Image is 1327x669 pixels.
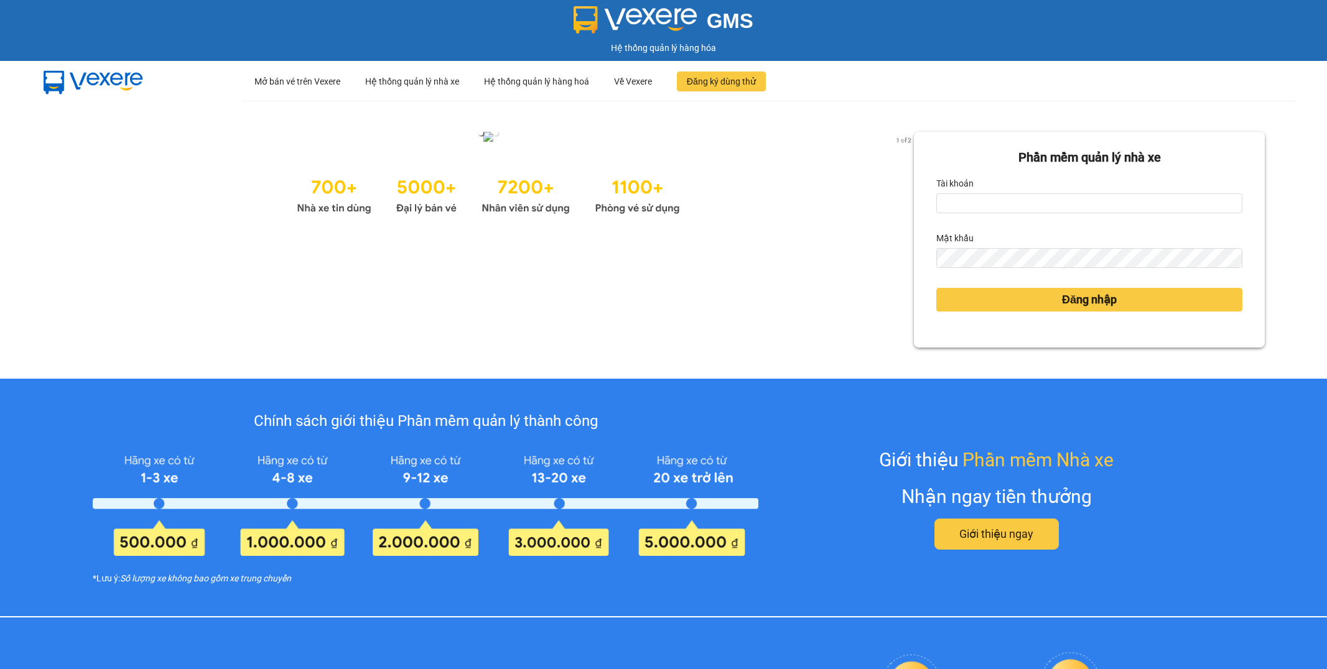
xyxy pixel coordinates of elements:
label: Mật khẩu [936,228,974,248]
div: Chính sách giới thiệu Phần mềm quản lý thành công [93,410,758,433]
button: next slide / item [896,132,914,145]
button: Đăng ký dùng thử [677,72,766,91]
div: Hệ thống quản lý nhà xe [365,62,459,101]
p: 1 of 2 [892,132,914,148]
li: slide item 1 [478,131,483,136]
div: Giới thiệu [879,445,1114,474]
div: *Lưu ý: [93,571,758,585]
img: mbUUG5Q.png [31,61,156,102]
img: policy-intruduce-detail.png [93,449,758,556]
div: Phần mềm quản lý nhà xe [936,148,1242,167]
button: previous slide / item [62,132,80,145]
div: Mở bán vé trên Vexere [254,62,340,101]
span: GMS [707,9,753,32]
img: Statistics.png [297,170,680,218]
div: Hệ thống quản lý hàng hóa [3,41,1324,55]
input: Mật khẩu [936,248,1242,268]
span: Đăng nhập [1062,291,1117,308]
div: Hệ thống quản lý hàng hoá [484,62,589,101]
li: slide item 2 [493,131,498,136]
div: Nhận ngay tiền thưởng [901,482,1092,511]
div: Về Vexere [614,62,652,101]
button: Giới thiệu ngay [934,519,1059,550]
input: Tài khoản [936,193,1242,213]
span: Đăng ký dùng thử [687,75,756,88]
label: Tài khoản [936,173,974,193]
i: Số lượng xe không bao gồm xe trung chuyển [120,571,291,585]
span: Phần mềm Nhà xe [962,445,1114,474]
span: Giới thiệu ngay [959,525,1033,543]
img: logo 2 [574,6,697,34]
a: GMS [574,19,753,29]
button: Đăng nhập [936,288,1242,311]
